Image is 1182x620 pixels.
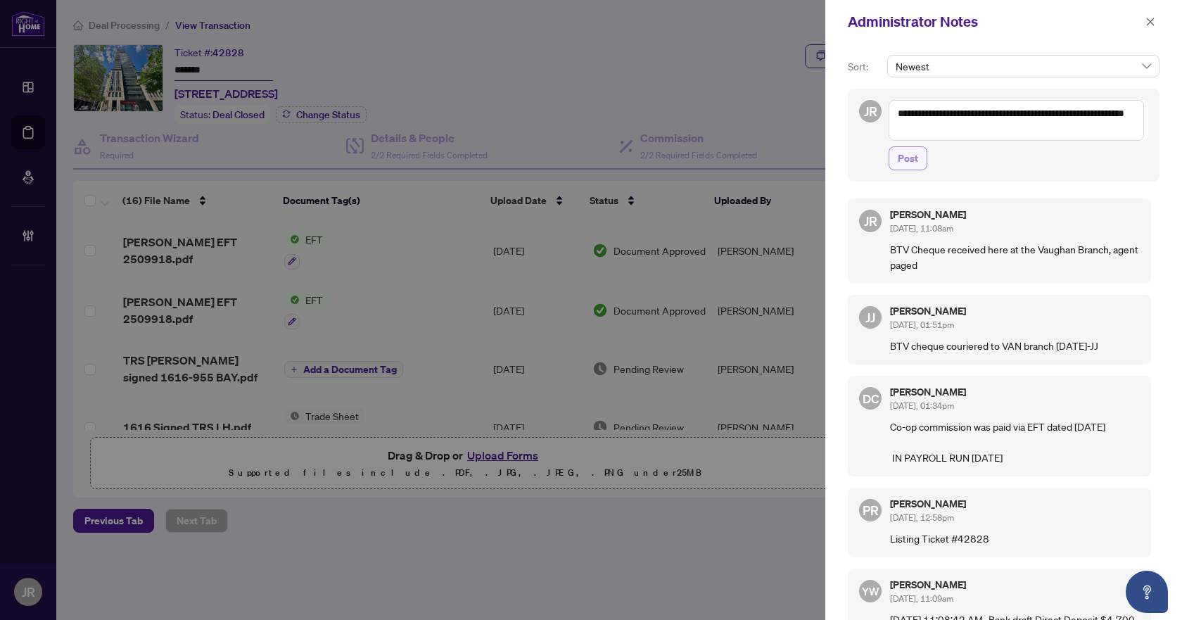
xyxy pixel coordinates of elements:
[864,211,877,231] span: JR
[890,499,1140,509] h5: [PERSON_NAME]
[890,306,1140,316] h5: [PERSON_NAME]
[864,101,877,121] span: JR
[862,388,879,407] span: DC
[1126,571,1168,613] button: Open asap
[890,419,1140,465] p: Co-op commission was paid via EFT dated [DATE] IN PAYROLL RUN [DATE]
[890,223,953,234] span: [DATE], 11:08am
[896,56,1151,77] span: Newest
[890,593,953,604] span: [DATE], 11:09am
[890,210,1140,220] h5: [PERSON_NAME]
[865,308,875,327] span: JJ
[889,146,927,170] button: Post
[1145,17,1155,27] span: close
[890,580,1140,590] h5: [PERSON_NAME]
[863,500,879,520] span: PR
[890,512,954,523] span: [DATE], 12:58pm
[890,320,954,330] span: [DATE], 01:51pm
[862,583,879,600] span: YW
[898,147,918,170] span: Post
[890,241,1140,272] p: BTV Cheque received here at the Vaughan Branch, agent paged
[890,400,954,411] span: [DATE], 01:34pm
[848,59,882,75] p: Sort:
[848,11,1141,32] div: Administrator Notes
[890,531,1140,546] p: Listing Ticket #42828
[890,338,1140,353] p: BTV cheque couriered to VAN branch [DATE]-JJ
[890,387,1140,397] h5: [PERSON_NAME]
